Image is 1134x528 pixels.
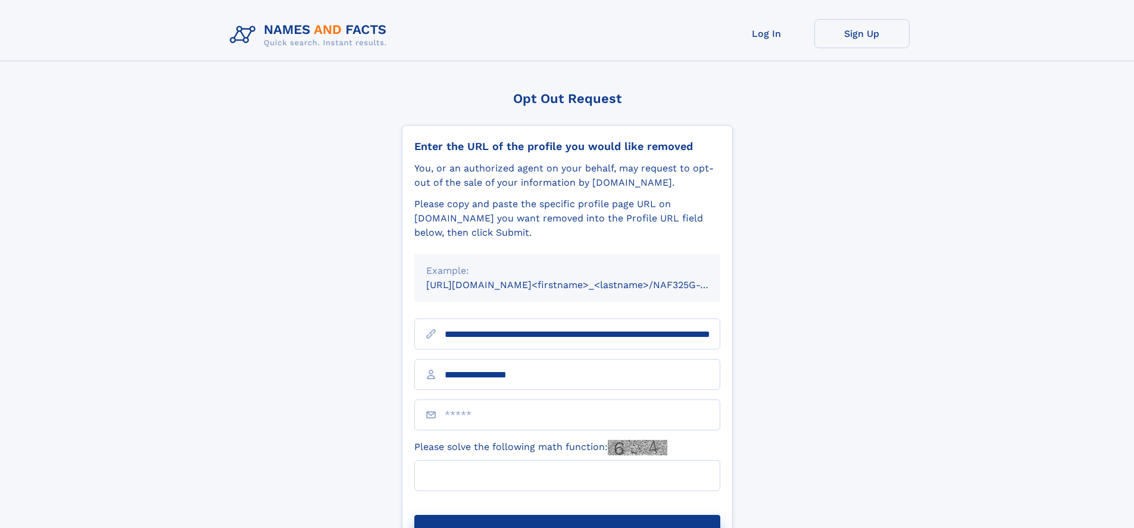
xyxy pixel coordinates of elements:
[414,140,720,153] div: Enter the URL of the profile you would like removed
[414,161,720,190] div: You, or an authorized agent on your behalf, may request to opt-out of the sale of your informatio...
[414,197,720,240] div: Please copy and paste the specific profile page URL on [DOMAIN_NAME] you want removed into the Pr...
[426,279,743,290] small: [URL][DOMAIN_NAME]<firstname>_<lastname>/NAF325G-xxxxxxxx
[414,440,667,455] label: Please solve the following math function:
[402,91,733,106] div: Opt Out Request
[814,19,910,48] a: Sign Up
[426,264,708,278] div: Example:
[225,19,396,51] img: Logo Names and Facts
[719,19,814,48] a: Log In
